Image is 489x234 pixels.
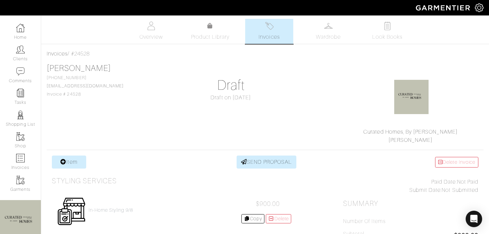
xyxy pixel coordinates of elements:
a: [PERSON_NAME] [388,137,433,143]
a: Invoices [47,51,68,57]
span: [PHONE_NUMBER] Invoice # 24528 [47,75,124,97]
img: Womens_Service-b2905c8a555b134d70f80a63ccd9711e5cb40bac1cff00c12a43f244cd2c1cd3.png [57,197,86,226]
div: Open Intercom Messenger [466,211,482,227]
a: [PERSON_NAME] [47,64,111,73]
img: gear-icon-white-bd11855cb880d31180b6d7d6211b90ccbf57a29d726f0c71d8c61bd08dd39cc2.png [475,3,484,12]
a: In-Home Styling 9/8 [89,207,133,213]
img: basicinfo-40fd8af6dae0f16599ec9e87c0ef1c0a1fdea2edbe929e3d69a839185d80c458.svg [147,22,156,30]
h2: Summary [343,199,478,208]
span: Product Library [191,33,230,41]
a: Wardrobe [304,19,352,44]
a: [EMAIL_ADDRESS][DOMAIN_NAME] [47,84,124,88]
span: Overview [139,33,162,41]
span: Look Books [372,33,403,41]
span: Wardrobe [316,33,341,41]
div: Draft on [DATE] [163,94,298,102]
img: garments-icon-b7da505a4dc4fd61783c78ac3ca0ef83fa9d6f193b1c9dc38574b1d14d53ca28.png [16,132,25,141]
a: Product Library [186,22,234,41]
img: reminder-icon-8004d30b9f0a5d33ae49ab947aed9ed385cf756f9e5892f1edd6e32f2345188e.png [16,89,25,97]
h3: Styling Services [52,177,117,185]
img: comment-icon-a0a6a9ef722e966f86d9cbdc48e553b5cf19dbc54f86b18d962a5391bc8f6eb6.png [16,67,25,76]
span: Invoices [259,33,280,41]
h5: Number of Items [343,218,386,225]
a: Curated Homes, By [PERSON_NAME] [363,129,458,135]
img: stylists-icon-eb353228a002819b7ec25b43dbf5f0378dd9e0616d9560372ff212230b889e62.png [16,111,25,119]
a: Look Books [363,19,411,44]
img: clients-icon-6bae9207a08558b7cb47a8932f037763ab4055f8c8b6bfacd5dc20c3e0201464.png [16,45,25,54]
img: orders-27d20c2124de7fd6de4e0e44c1d41de31381a507db9b33961299e4e07d508b8c.svg [265,22,274,30]
span: Paid Date: [431,179,457,185]
a: Copy [241,214,264,223]
a: Item [52,156,86,169]
span: Submit Date: [409,187,442,193]
img: garmentier-logo-header-white-b43fb05a5012e4ada735d5af1a66efaba907eab6374d6393d1fbf88cb4ef424d.png [412,2,475,14]
img: garments-icon-b7da505a4dc4fd61783c78ac3ca0ef83fa9d6f193b1c9dc38574b1d14d53ca28.png [16,176,25,184]
img: dashboard-icon-dbcd8f5a0b271acd01030246c82b418ddd0df26cd7fceb0bd07c9910d44c42f6.png [16,24,25,32]
img: f1sLSt6sjhtqviGWfno3z99v.jpg [394,80,429,114]
a: Delete Invoice [435,157,478,168]
a: Overview [127,19,175,44]
a: Invoices [245,19,293,44]
h1: Draft [163,77,298,94]
img: orders-icon-0abe47150d42831381b5fb84f609e132dff9fe21cb692f30cb5eec754e2cba89.png [16,154,25,162]
div: Not Paid Not Submitted [343,178,478,194]
img: todo-9ac3debb85659649dc8f770b8b6100bb5dab4b48dedcbae339e5042a72dfd3cc.svg [383,22,392,30]
a: Delete [266,214,291,223]
a: SEND PROPOSAL [237,156,296,169]
span: $900.00 [256,200,280,207]
div: / #24528 [47,50,484,58]
img: wardrobe-487a4870c1b7c33e795ec22d11cfc2ed9d08956e64fb3008fe2437562e282088.svg [324,22,333,30]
